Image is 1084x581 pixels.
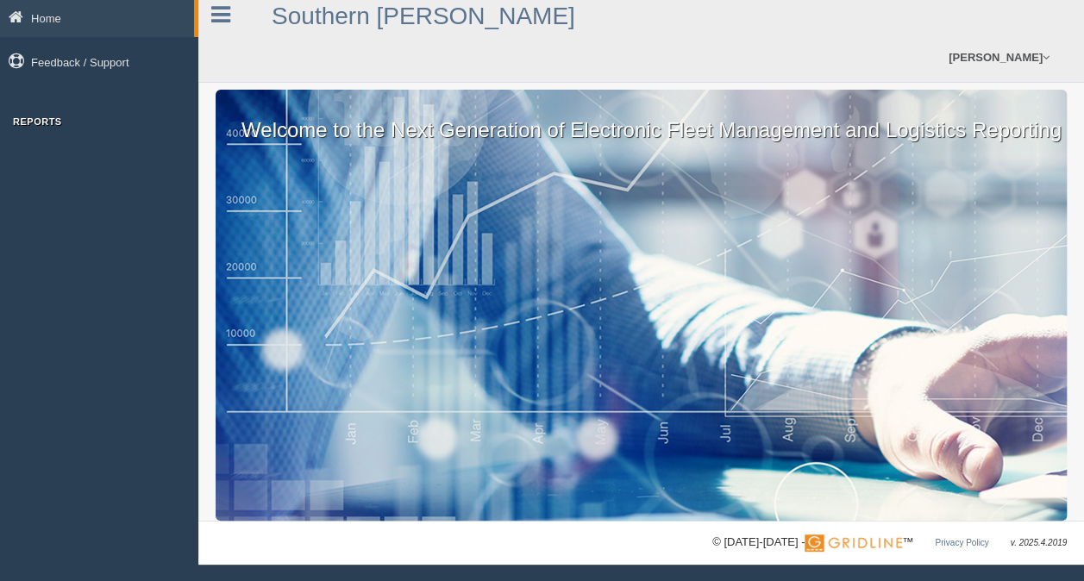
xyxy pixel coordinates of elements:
a: Privacy Policy [935,538,988,547]
p: Welcome to the Next Generation of Electronic Fleet Management and Logistics Reporting [216,90,1067,145]
div: © [DATE]-[DATE] - ™ [712,534,1067,552]
a: [PERSON_NAME] [940,33,1058,82]
a: Southern [PERSON_NAME] [272,3,575,29]
span: v. 2025.4.2019 [1011,538,1067,547]
img: Gridline [805,534,902,552]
